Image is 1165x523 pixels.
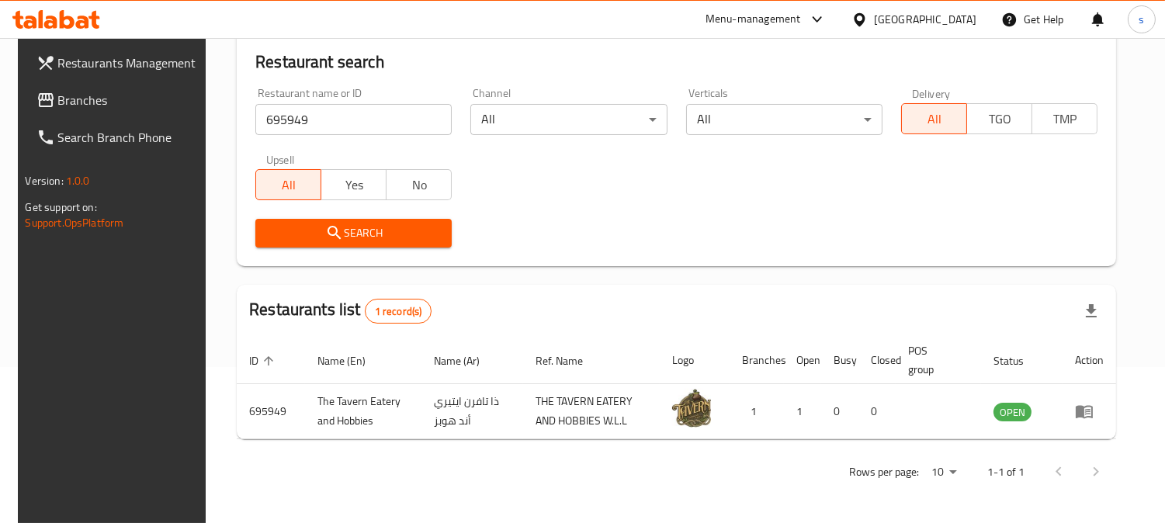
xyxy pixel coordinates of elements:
div: [GEOGRAPHIC_DATA] [874,11,976,28]
td: The Tavern Eatery and Hobbies [305,384,421,439]
span: All [262,174,315,196]
h2: Restaurants list [249,298,432,324]
div: OPEN [993,403,1032,421]
span: POS group [908,341,962,379]
img: The Tavern Eatery and Hobbies [672,389,711,428]
h2: Restaurant search [255,50,1097,74]
span: Version: [26,171,64,191]
div: All [686,104,882,135]
th: Action [1063,337,1116,384]
a: Support.OpsPlatform [26,213,124,233]
span: ID [249,352,279,370]
span: TGO [973,108,1026,130]
span: TMP [1038,108,1091,130]
a: Search Branch Phone [24,119,213,156]
input: Search for restaurant name or ID.. [255,104,452,135]
a: Branches [24,81,213,119]
label: Delivery [912,88,951,99]
div: Export file [1073,293,1110,330]
th: Branches [730,337,784,384]
td: 0 [821,384,858,439]
div: Rows per page: [925,461,962,484]
button: TMP [1032,103,1097,134]
button: TGO [966,103,1032,134]
div: Menu-management [706,10,801,29]
button: All [901,103,967,134]
p: Rows per page: [849,462,919,482]
span: Search [268,223,439,243]
span: Branches [58,91,200,109]
span: Name (Ar) [434,352,500,370]
td: ذا تافرن ايتيري أند هوبز [421,384,523,439]
button: Yes [321,169,387,200]
span: Status [993,352,1044,370]
button: Search [255,219,452,248]
div: Total records count [365,299,432,324]
td: 695949 [237,384,305,439]
p: 1-1 of 1 [987,462,1025,482]
th: Closed [858,337,896,384]
span: Get support on: [26,197,97,217]
button: All [255,169,321,200]
div: Menu [1075,402,1104,421]
span: 1.0.0 [66,171,90,191]
span: All [908,108,961,130]
span: Search Branch Phone [58,128,200,147]
span: No [393,174,446,196]
span: Ref. Name [536,352,603,370]
table: enhanced table [237,337,1116,439]
button: No [386,169,452,200]
span: Name (En) [317,352,386,370]
span: Restaurants Management [58,54,200,72]
span: 1 record(s) [366,304,432,319]
td: 0 [858,384,896,439]
td: THE TAVERN EATERY AND HOBBIES W.L.L [523,384,660,439]
span: Yes [328,174,380,196]
span: OPEN [993,404,1032,421]
th: Busy [821,337,858,384]
a: Restaurants Management [24,44,213,81]
th: Logo [660,337,730,384]
td: 1 [730,384,784,439]
label: Upsell [266,154,295,165]
td: 1 [784,384,821,439]
th: Open [784,337,821,384]
span: s [1139,11,1144,28]
div: All [470,104,667,135]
